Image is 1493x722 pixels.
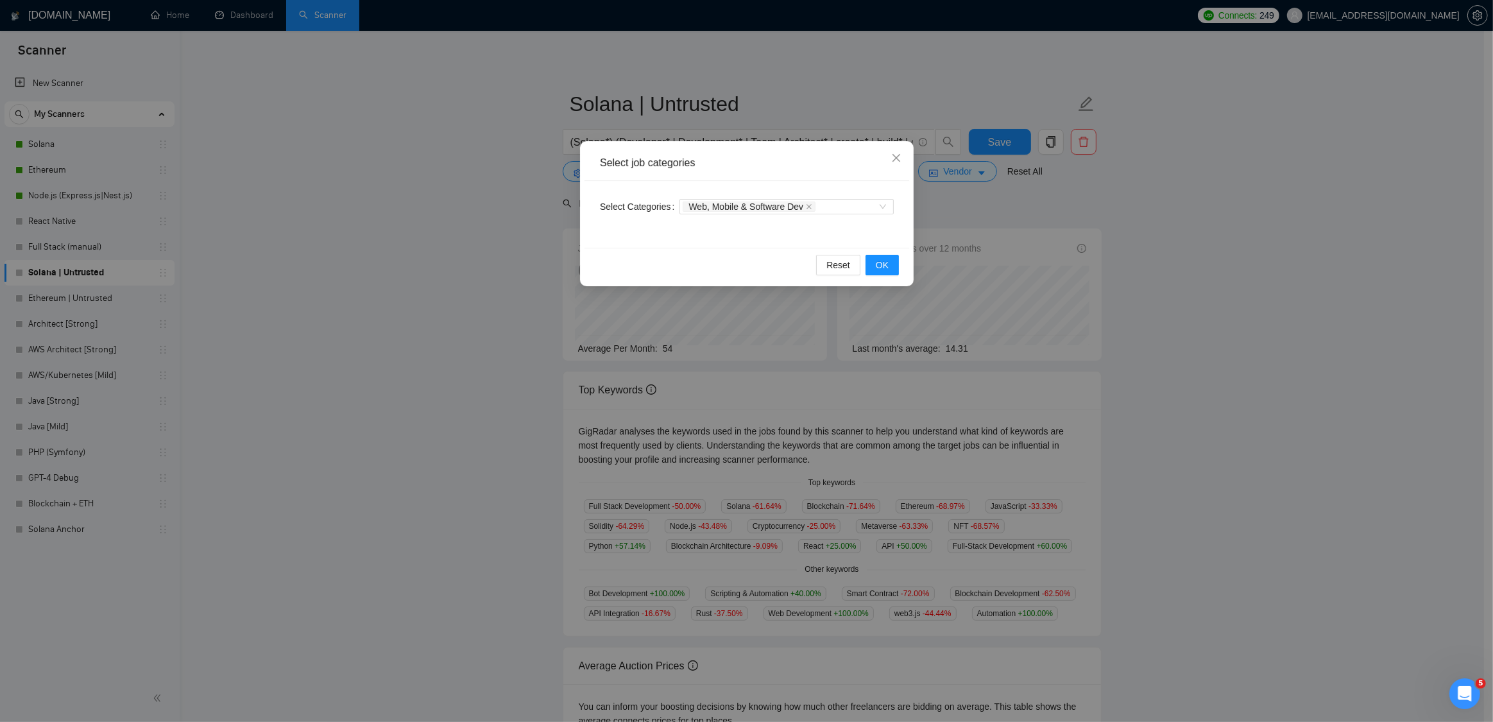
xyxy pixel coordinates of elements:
[875,258,888,272] span: OK
[806,203,812,210] span: close
[688,202,803,211] span: Web, Mobile & Software Dev
[600,196,679,217] label: Select Categories
[879,141,914,176] button: Close
[600,156,894,170] div: Select job categories
[891,153,901,163] span: close
[1476,678,1486,689] span: 5
[865,255,898,275] button: OK
[826,258,850,272] span: Reset
[683,202,815,212] span: Web, Mobile & Software Dev
[816,255,860,275] button: Reset
[1449,678,1480,709] iframe: Intercom live chat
